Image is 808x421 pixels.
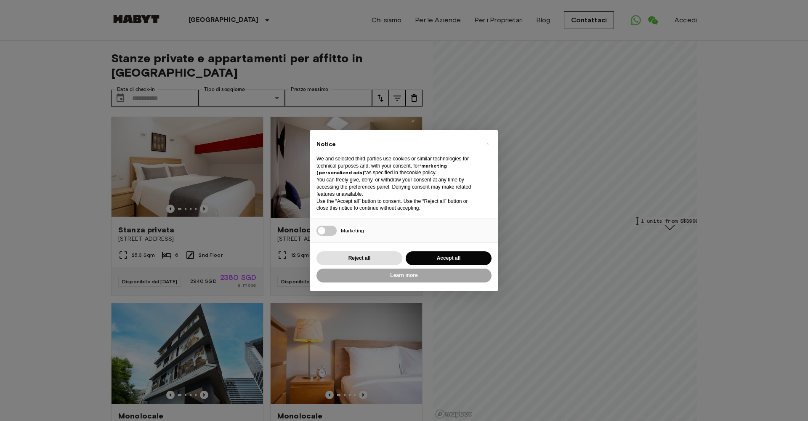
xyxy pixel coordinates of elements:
[316,176,478,197] p: You can freely give, deny, or withdraw your consent at any time by accessing the preferences pane...
[316,269,492,282] button: Learn more
[407,170,435,176] a: cookie policy
[486,139,489,149] span: ×
[316,251,402,265] button: Reject all
[406,251,492,265] button: Accept all
[481,137,494,150] button: Close this notice
[316,163,447,176] strong: “marketing (personalized ads)”
[341,227,364,234] span: Marketing
[316,140,478,149] h2: Notice
[316,155,478,176] p: We and selected third parties use cookies or similar technologies for technical purposes and, wit...
[316,198,478,212] p: Use the “Accept all” button to consent. Use the “Reject all” button or close this notice to conti...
